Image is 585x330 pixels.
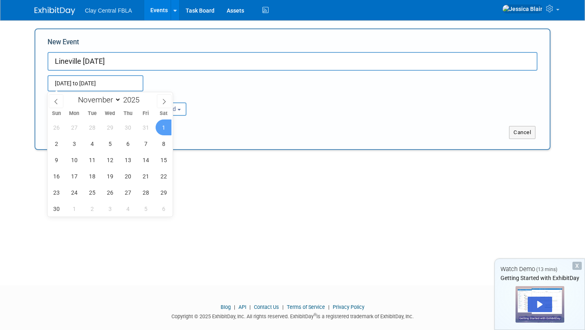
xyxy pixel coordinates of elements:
[138,201,154,217] span: December 5, 2025
[120,201,136,217] span: December 4, 2025
[74,95,121,105] select: Month
[66,136,82,152] span: November 3, 2025
[138,152,154,168] span: November 14, 2025
[35,7,75,15] img: ExhibitDay
[120,136,136,152] span: November 6, 2025
[138,136,154,152] span: November 7, 2025
[84,136,100,152] span: November 4, 2025
[247,304,253,310] span: |
[85,7,132,14] span: Clay Central FBLA
[156,185,171,200] span: November 29, 2025
[66,119,82,135] span: October 27, 2025
[221,304,231,310] a: Blog
[48,168,64,184] span: November 16, 2025
[66,168,82,184] span: November 17, 2025
[138,168,154,184] span: November 21, 2025
[333,304,364,310] a: Privacy Policy
[84,185,100,200] span: November 25, 2025
[120,119,136,135] span: October 30, 2025
[502,4,543,13] img: Jessica Blair
[572,262,582,270] div: Dismiss
[156,201,171,217] span: December 6, 2025
[287,304,325,310] a: Terms of Service
[156,168,171,184] span: November 22, 2025
[280,304,286,310] span: |
[120,185,136,200] span: November 27, 2025
[120,168,136,184] span: November 20, 2025
[84,201,100,217] span: December 2, 2025
[156,119,171,135] span: November 1, 2025
[84,152,100,168] span: November 11, 2025
[102,136,118,152] span: November 5, 2025
[495,274,585,282] div: Getting Started with ExhibitDay
[48,111,65,116] span: Sun
[102,119,118,135] span: October 29, 2025
[48,91,119,102] div: Attendance / Format:
[102,201,118,217] span: December 3, 2025
[119,111,137,116] span: Thu
[65,111,83,116] span: Mon
[509,126,535,139] button: Cancel
[326,304,331,310] span: |
[48,136,64,152] span: November 2, 2025
[48,52,537,71] input: Name of Trade Show / Conference
[232,304,237,310] span: |
[66,185,82,200] span: November 24, 2025
[102,185,118,200] span: November 26, 2025
[138,185,154,200] span: November 28, 2025
[66,201,82,217] span: December 1, 2025
[254,304,279,310] a: Contact Us
[101,111,119,116] span: Wed
[48,119,64,135] span: October 26, 2025
[536,267,557,272] span: (13 mins)
[137,111,155,116] span: Fri
[156,152,171,168] span: November 15, 2025
[131,91,203,102] div: Participation:
[156,136,171,152] span: November 8, 2025
[102,152,118,168] span: November 12, 2025
[120,152,136,168] span: November 13, 2025
[528,297,552,312] div: Play
[66,152,82,168] span: November 10, 2025
[102,168,118,184] span: November 19, 2025
[121,95,145,104] input: Year
[48,185,64,200] span: November 23, 2025
[495,265,585,274] div: Watch Demo
[84,168,100,184] span: November 18, 2025
[138,119,154,135] span: October 31, 2025
[314,313,316,317] sup: ®
[155,111,173,116] span: Sat
[48,152,64,168] span: November 9, 2025
[48,75,143,91] input: Start Date - End Date
[83,111,101,116] span: Tue
[48,201,64,217] span: November 30, 2025
[84,119,100,135] span: October 28, 2025
[238,304,246,310] a: API
[48,37,79,50] label: New Event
